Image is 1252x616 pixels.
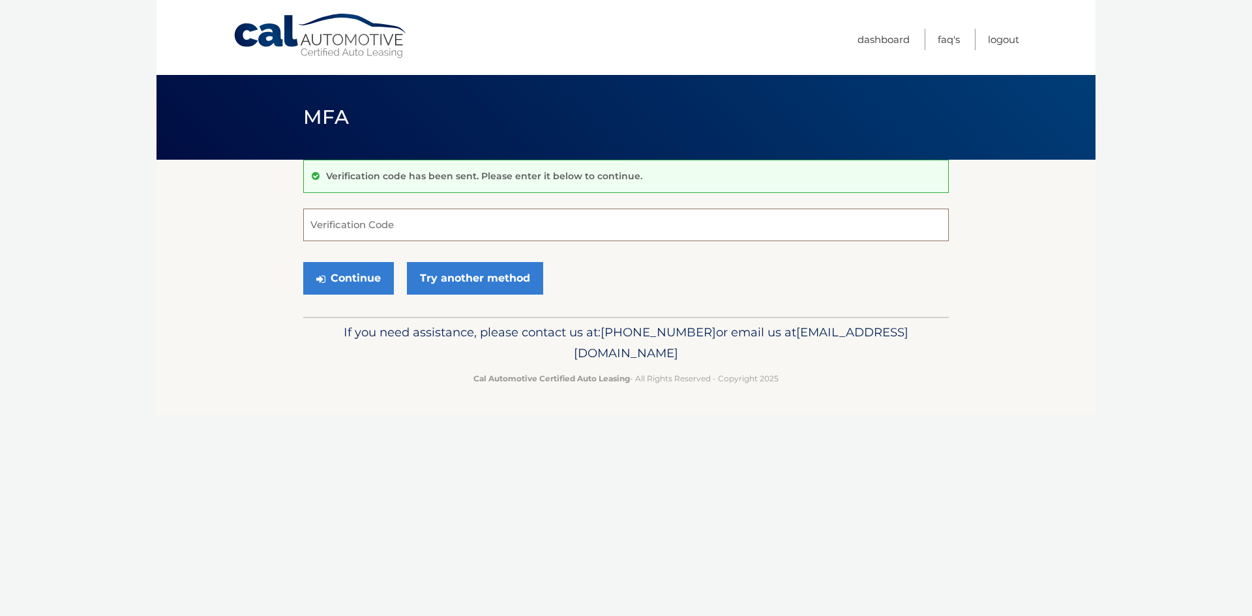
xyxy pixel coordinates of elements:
p: Verification code has been sent. Please enter it below to continue. [326,170,642,182]
button: Continue [303,262,394,295]
a: Logout [988,29,1019,50]
span: [EMAIL_ADDRESS][DOMAIN_NAME] [574,325,908,360]
span: MFA [303,105,349,129]
p: - All Rights Reserved - Copyright 2025 [312,372,940,385]
strong: Cal Automotive Certified Auto Leasing [473,374,630,383]
a: FAQ's [938,29,960,50]
a: Try another method [407,262,543,295]
input: Verification Code [303,209,949,241]
a: Dashboard [857,29,910,50]
span: [PHONE_NUMBER] [601,325,716,340]
p: If you need assistance, please contact us at: or email us at [312,322,940,364]
a: Cal Automotive [233,13,409,59]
